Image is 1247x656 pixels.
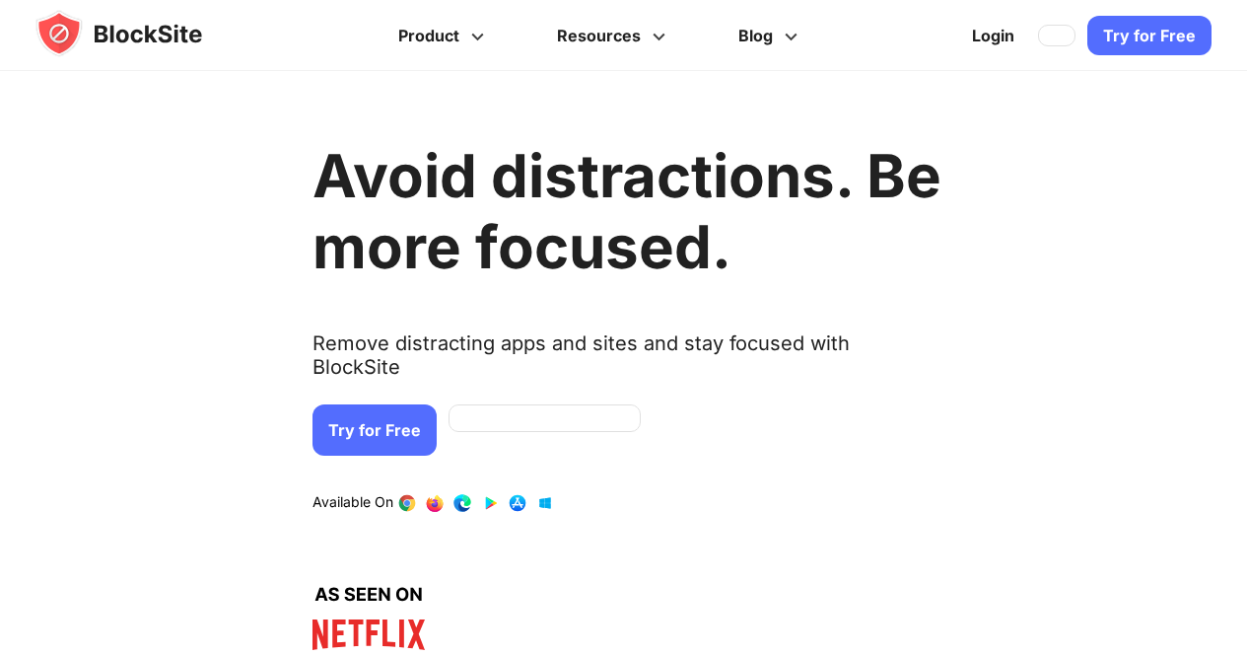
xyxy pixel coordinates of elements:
text: Remove distracting apps and sites and stay focused with BlockSite [312,331,941,395]
a: Try for Free [312,404,437,456]
text: Available On [312,493,393,513]
img: blocksite-icon.5d769676.svg [35,10,241,57]
a: Login [960,12,1026,59]
a: Try for Free [1087,16,1212,55]
h1: Avoid distractions. Be more focused. [312,140,941,282]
